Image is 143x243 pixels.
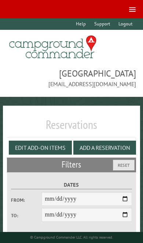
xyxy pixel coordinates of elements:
[7,33,99,61] img: Campground Commander
[72,18,89,30] a: Help
[7,67,136,88] span: [GEOGRAPHIC_DATA] [EMAIL_ADDRESS][DOMAIN_NAME]
[7,158,136,172] h2: Filters
[7,117,136,138] h1: Reservations
[91,18,113,30] a: Support
[11,181,132,189] label: Dates
[115,18,136,30] a: Logout
[11,197,41,204] label: From:
[11,212,41,219] label: To:
[30,235,113,240] small: © Campground Commander LLC. All rights reserved.
[73,141,136,155] button: Add a Reservation
[9,141,72,155] button: Edit Add-on Items
[113,160,135,170] button: Reset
